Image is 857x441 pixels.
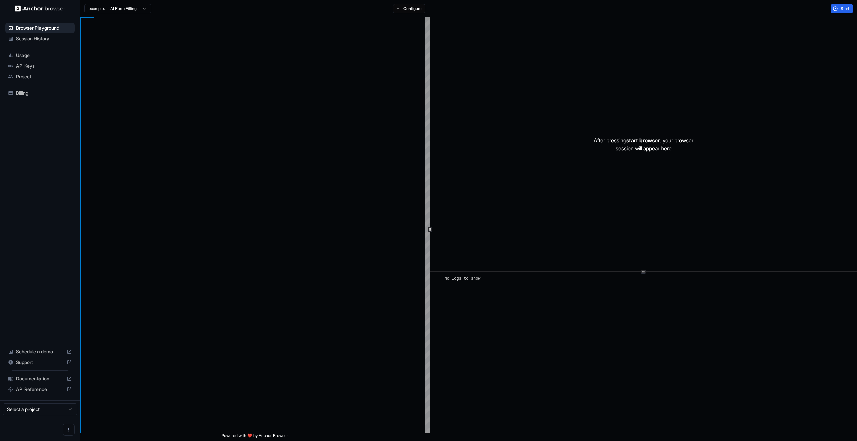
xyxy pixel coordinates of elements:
div: Schedule a demo [5,346,75,357]
img: Anchor Logo [15,5,65,12]
span: Schedule a demo [16,348,64,355]
span: API Keys [16,63,72,69]
span: ​ [436,275,440,282]
div: API Reference [5,384,75,395]
div: Documentation [5,373,75,384]
button: Start [831,4,853,13]
div: API Keys [5,61,75,71]
span: Browser Playground [16,25,72,31]
span: Usage [16,52,72,59]
span: Start [841,6,850,11]
span: Billing [16,90,72,96]
span: API Reference [16,386,64,393]
div: Project [5,71,75,82]
button: Configure [393,4,425,13]
span: Documentation [16,375,64,382]
div: Support [5,357,75,368]
span: No logs to show [445,276,481,281]
div: Session History [5,33,75,44]
span: start browser [626,137,660,144]
div: Usage [5,50,75,61]
span: example: [89,6,105,11]
span: Support [16,359,64,366]
div: Browser Playground [5,23,75,33]
button: Open menu [63,424,75,436]
span: Project [16,73,72,80]
span: Session History [16,35,72,42]
div: Billing [5,88,75,98]
span: Powered with ❤️ by Anchor Browser [222,433,288,441]
p: After pressing , your browser session will appear here [594,136,693,152]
